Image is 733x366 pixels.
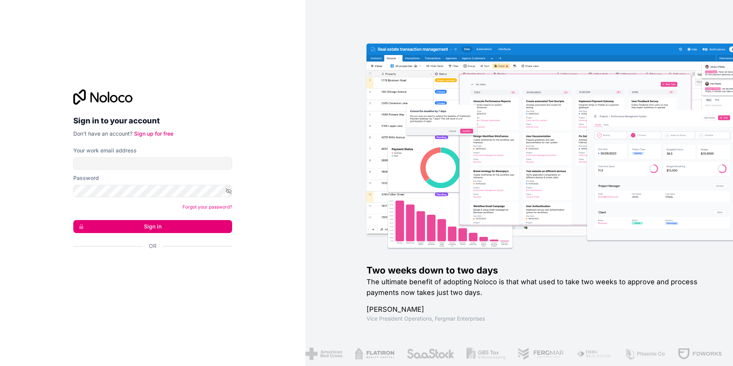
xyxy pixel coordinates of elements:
[677,348,722,360] img: /assets/fdworks-Bi04fVtw.png
[355,348,394,360] img: /assets/flatiron-C8eUkumj.png
[73,220,232,233] button: Sign in
[73,185,232,197] input: Password
[366,264,709,277] h1: Two weeks down to two days
[134,130,173,137] a: Sign up for free
[73,130,132,137] span: Don't have an account?
[624,348,665,360] img: /assets/phoenix-BREaitsQ.png
[517,348,564,360] img: /assets/fergmar-CudnrXN5.png
[576,348,612,360] img: /assets/fiera-fwj2N5v4.png
[305,348,342,360] img: /assets/american-red-cross-BAupjrZR.png
[182,204,232,210] a: Forgot your password?
[366,304,709,315] h1: [PERSON_NAME]
[406,348,454,360] img: /assets/saastock-C6Zbiodz.png
[73,157,232,170] input: Email address
[73,114,232,128] h2: Sign in to your account
[73,174,99,182] label: Password
[149,242,157,250] span: Or
[467,348,505,360] img: /assets/gbstax-C-GtDUiK.png
[366,277,709,298] h2: The ultimate benefit of adopting Noloco is that what used to take two weeks to approve and proces...
[69,258,230,275] iframe: Sign in with Google Button
[366,315,709,322] h1: Vice President Operations , Fergmar Enterprises
[73,147,137,154] label: Your work email address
